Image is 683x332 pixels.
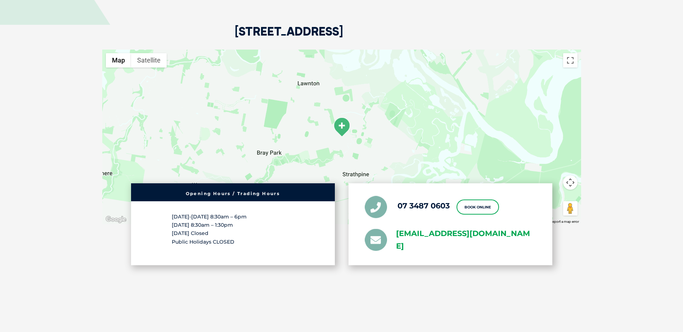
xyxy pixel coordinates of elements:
a: [EMAIL_ADDRESS][DOMAIN_NAME] [396,227,536,253]
a: Book Online [457,199,499,215]
h6: Opening Hours / Trading Hours [135,192,331,196]
p: [DATE]-[DATE] 8:30am – 6pm [DATE] 8:30am – 1:30pm [DATE] Closed Public Holidays CLOSED [172,213,294,246]
button: Map camera controls [563,175,578,190]
a: 07 3487 0603 [397,201,450,210]
button: Toggle fullscreen view [563,53,578,68]
button: Show street map [106,53,131,68]
h2: [STREET_ADDRESS] [235,26,343,50]
button: Show satellite imagery [131,53,167,68]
